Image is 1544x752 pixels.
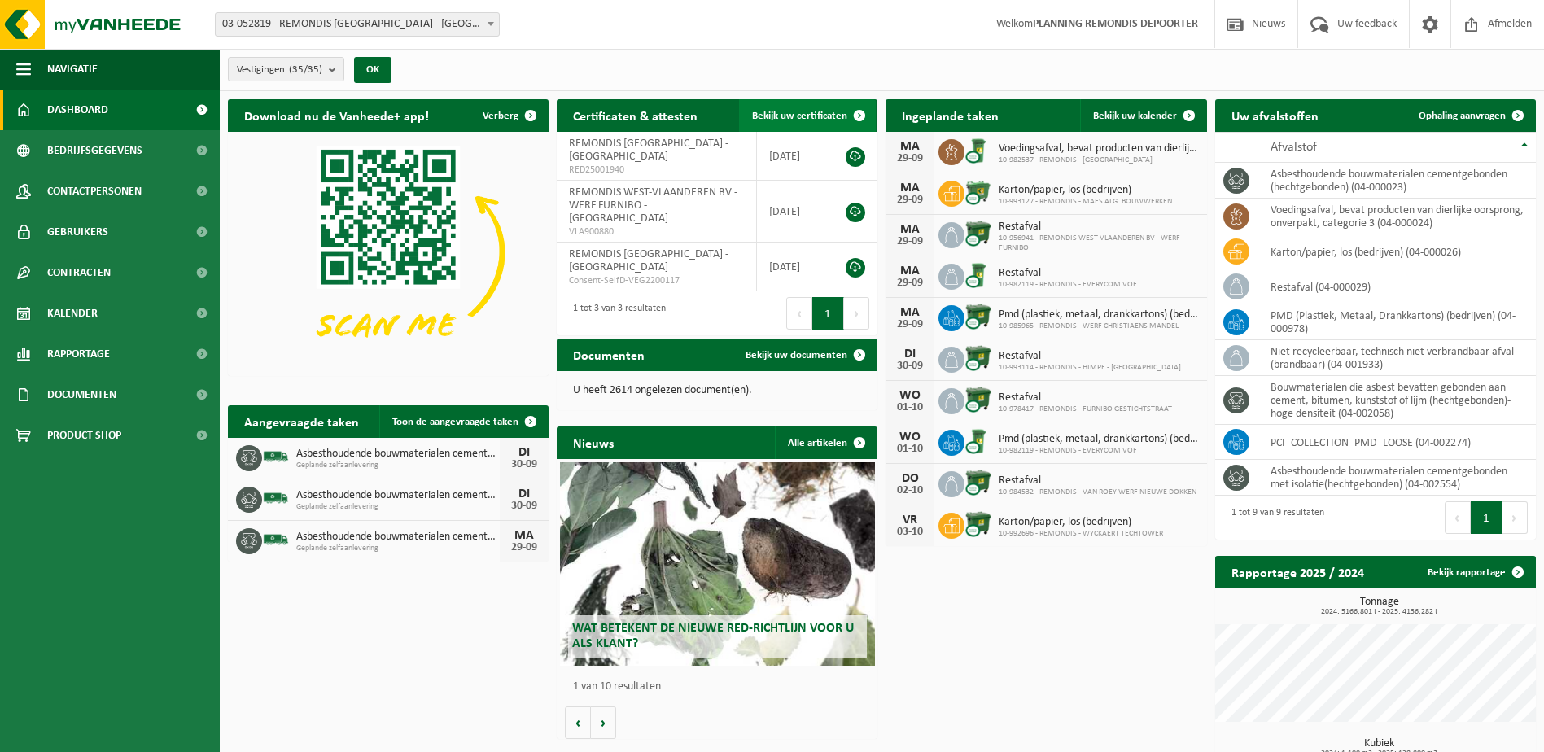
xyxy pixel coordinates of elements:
[999,350,1181,363] span: Restafval
[894,195,926,206] div: 29-09
[1258,376,1536,425] td: bouwmaterialen die asbest bevatten gebonden aan cement, bitumen, kunststof of lijm (hechtgebonden...
[999,280,1137,290] span: 10-982119 - REMONDIS - EVERYCOM VOF
[1223,597,1536,616] h3: Tonnage
[894,278,926,289] div: 29-09
[999,404,1172,414] span: 10-978417 - REMONDIS - FURNIBO GESTICHTSTRAAT
[47,130,142,171] span: Bedrijfsgegevens
[1271,141,1317,154] span: Afvalstof
[1502,501,1528,534] button: Next
[228,405,375,437] h2: Aangevraagde taken
[894,306,926,319] div: MA
[565,706,591,739] button: Vorige
[560,462,874,666] a: Wat betekent de nieuwe RED-richtlijn voor u als klant?
[262,526,290,553] img: BL-SO-LV
[569,248,728,273] span: REMONDIS [GEOGRAPHIC_DATA] - [GEOGRAPHIC_DATA]
[739,99,876,132] a: Bekijk uw certificaten
[964,386,992,413] img: WB-1100-CU
[47,252,111,293] span: Contracten
[894,402,926,413] div: 01-10
[964,427,992,455] img: WB-0240-CU
[894,236,926,247] div: 29-09
[775,426,876,459] a: Alle artikelen
[1223,608,1536,616] span: 2024: 5166,801 t - 2025: 4136,282 t
[1258,163,1536,199] td: asbesthoudende bouwmaterialen cementgebonden (hechtgebonden) (04-000023)
[591,706,616,739] button: Volgende
[757,181,829,243] td: [DATE]
[47,171,142,212] span: Contactpersonen
[812,297,844,330] button: 1
[1419,111,1506,121] span: Ophaling aanvragen
[999,221,1198,234] span: Restafval
[894,514,926,527] div: VR
[47,90,108,130] span: Dashboard
[894,181,926,195] div: MA
[757,132,829,181] td: [DATE]
[262,443,290,470] img: BL-SO-LV
[999,308,1198,321] span: Pmd (plastiek, metaal, drankkartons) (bedrijven)
[999,184,1172,197] span: Karton/papier, los (bedrijven)
[999,516,1163,529] span: Karton/papier, los (bedrijven)
[354,57,391,83] button: OK
[1258,340,1536,376] td: niet recycleerbaar, technisch niet verbrandbaar afval (brandbaar) (04-001933)
[508,487,540,501] div: DI
[999,391,1172,404] span: Restafval
[999,197,1172,207] span: 10-993127 - REMONDIS - MAES ALG. BOUWWERKEN
[379,405,547,438] a: Toon de aangevraagde taken
[569,138,728,163] span: REMONDIS [GEOGRAPHIC_DATA] - [GEOGRAPHIC_DATA]
[1415,556,1534,588] a: Bekijk rapportage
[1258,460,1536,496] td: asbesthoudende bouwmaterialen cementgebonden met isolatie(hechtgebonden) (04-002554)
[289,64,322,75] count: (35/35)
[296,461,500,470] span: Geplande zelfaanlevering
[569,164,744,177] span: RED25001940
[964,510,992,538] img: WB-1100-CU
[894,319,926,330] div: 29-09
[894,389,926,402] div: WO
[296,502,500,512] span: Geplande zelfaanlevering
[999,363,1181,373] span: 10-993114 - REMONDIS - HIMPE - [GEOGRAPHIC_DATA]
[1445,501,1471,534] button: Previous
[557,426,630,458] h2: Nieuws
[894,348,926,361] div: DI
[964,220,992,247] img: WB-1100-CU
[573,385,861,396] p: U heeft 2614 ongelezen document(en).
[999,529,1163,539] span: 10-992696 - REMONDIS - WYCKAERT TECHTOWER
[999,142,1198,155] span: Voedingsafval, bevat producten van dierlijke oorsprong, onverpakt, categorie 3
[964,469,992,496] img: WB-1100-CU
[964,178,992,206] img: WB-0660-CU
[47,49,98,90] span: Navigatie
[228,99,445,131] h2: Download nu de Vanheede+ app!
[1258,304,1536,340] td: PMD (Plastiek, Metaal, Drankkartons) (bedrijven) (04-000978)
[894,265,926,278] div: MA
[392,417,518,427] span: Toon de aangevraagde taken
[733,339,876,371] a: Bekijk uw documenten
[1223,500,1324,536] div: 1 tot 9 van 9 resultaten
[1258,269,1536,304] td: restafval (04-000029)
[296,544,500,553] span: Geplande zelfaanlevering
[964,261,992,289] img: WB-0240-CU
[999,446,1198,456] span: 10-982119 - REMONDIS - EVERYCOM VOF
[565,295,666,331] div: 1 tot 3 van 3 resultaten
[47,334,110,374] span: Rapportage
[999,321,1198,331] span: 10-985965 - REMONDIS - WERF CHRISTIAENS MANDEL
[296,531,500,544] span: Asbesthoudende bouwmaterialen cementgebonden (hechtgebonden)
[964,137,992,164] img: WB-0240-CU
[999,234,1198,253] span: 10-956941 - REMONDIS WEST-VLAANDEREN BV - WERF FURNIBO
[228,57,344,81] button: Vestigingen(35/35)
[1080,99,1205,132] a: Bekijk uw kalender
[1215,556,1380,588] h2: Rapportage 2025 / 2024
[47,374,116,415] span: Documenten
[1258,425,1536,460] td: PCI_COLLECTION_PMD_LOOSE (04-002274)
[1406,99,1534,132] a: Ophaling aanvragen
[999,433,1198,446] span: Pmd (plastiek, metaal, drankkartons) (bedrijven)
[894,140,926,153] div: MA
[237,58,322,82] span: Vestigingen
[483,111,518,121] span: Verberg
[1471,501,1502,534] button: 1
[894,431,926,444] div: WO
[470,99,547,132] button: Verberg
[1258,199,1536,234] td: voedingsafval, bevat producten van dierlijke oorsprong, onverpakt, categorie 3 (04-000024)
[47,212,108,252] span: Gebruikers
[894,223,926,236] div: MA
[894,153,926,164] div: 29-09
[508,446,540,459] div: DI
